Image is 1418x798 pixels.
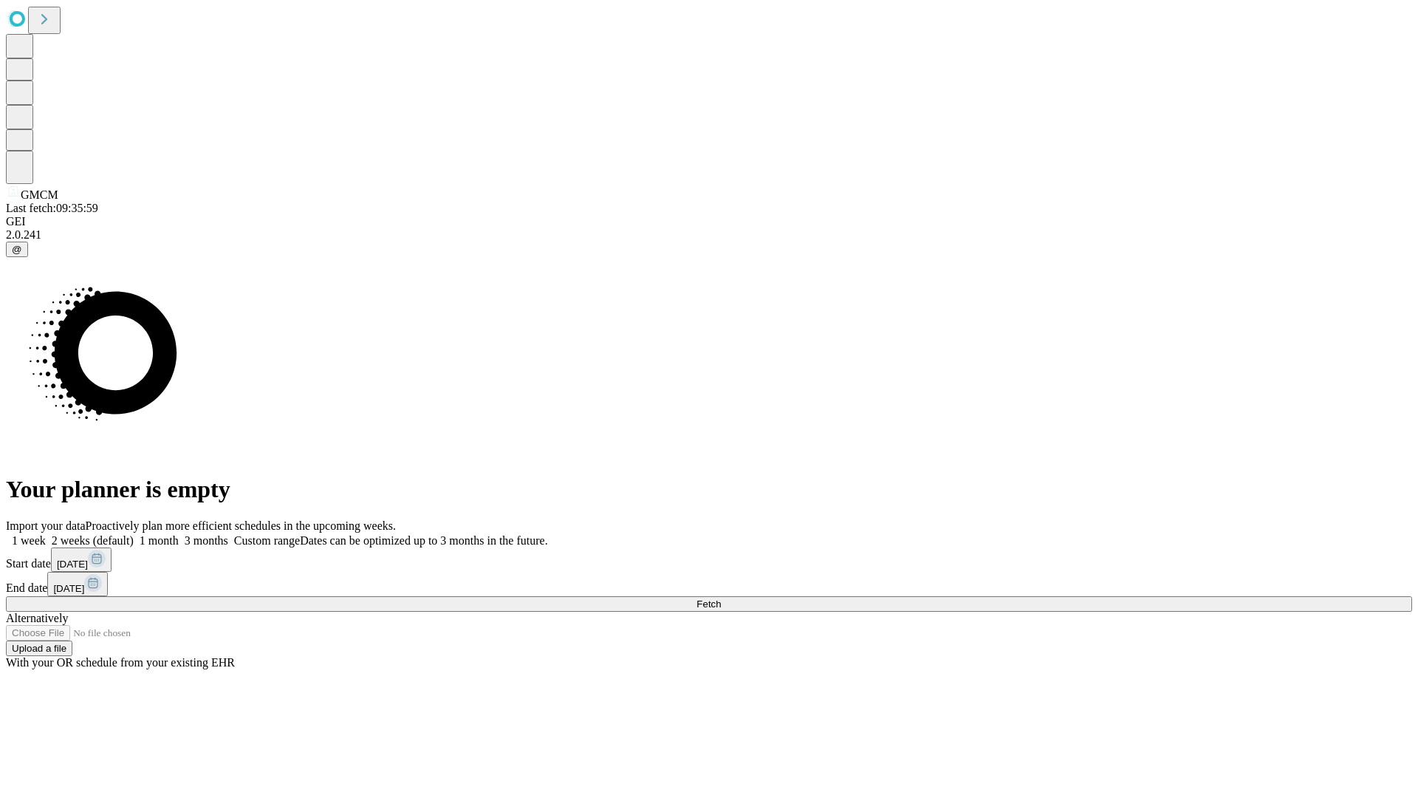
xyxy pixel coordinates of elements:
[6,572,1412,596] div: End date
[6,215,1412,228] div: GEI
[6,519,86,532] span: Import your data
[6,476,1412,503] h1: Your planner is empty
[51,548,112,572] button: [DATE]
[234,534,300,547] span: Custom range
[86,519,396,532] span: Proactively plan more efficient schedules in the upcoming weeks.
[300,534,547,547] span: Dates can be optimized up to 3 months in the future.
[6,656,235,669] span: With your OR schedule from your existing EHR
[12,534,46,547] span: 1 week
[47,572,108,596] button: [DATE]
[6,242,28,257] button: @
[21,188,58,201] span: GMCM
[57,559,88,570] span: [DATE]
[6,612,68,624] span: Alternatively
[6,641,72,656] button: Upload a file
[52,534,134,547] span: 2 weeks (default)
[6,548,1412,572] div: Start date
[6,202,98,214] span: Last fetch: 09:35:59
[140,534,179,547] span: 1 month
[6,228,1412,242] div: 2.0.241
[12,244,22,255] span: @
[696,598,721,610] span: Fetch
[185,534,228,547] span: 3 months
[53,583,84,594] span: [DATE]
[6,596,1412,612] button: Fetch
